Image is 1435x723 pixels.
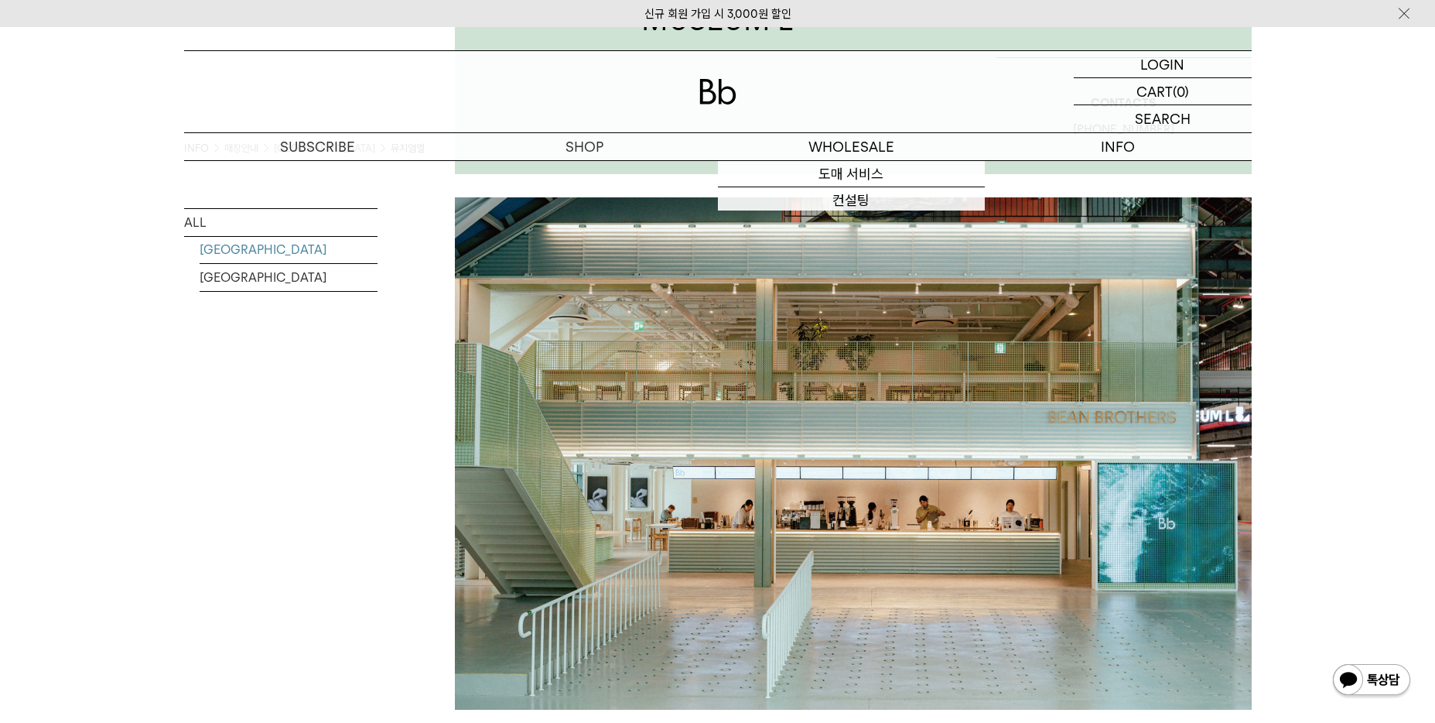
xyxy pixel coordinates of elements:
[200,236,378,263] a: [GEOGRAPHIC_DATA]
[184,133,451,160] a: SUBSCRIBE
[451,133,718,160] a: SHOP
[985,133,1252,160] p: INFO
[1173,78,1189,105] p: (0)
[1136,78,1173,105] p: CART
[718,161,985,187] a: 도매 서비스
[455,197,1252,710] img: c4ca4238a0b923820dcc509a6f75849b_153704.jpg
[184,209,378,236] a: ALL
[718,187,985,214] a: 컨설팅
[1331,663,1412,700] img: 카카오톡 채널 1:1 채팅 버튼
[1074,78,1252,105] a: CART (0)
[1135,105,1191,132] p: SEARCH
[718,133,985,160] p: WHOLESALE
[644,7,791,21] a: 신규 회원 가입 시 3,000원 할인
[200,264,378,291] a: [GEOGRAPHIC_DATA]
[699,79,736,105] img: 로고
[1074,51,1252,78] a: LOGIN
[1140,51,1184,77] p: LOGIN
